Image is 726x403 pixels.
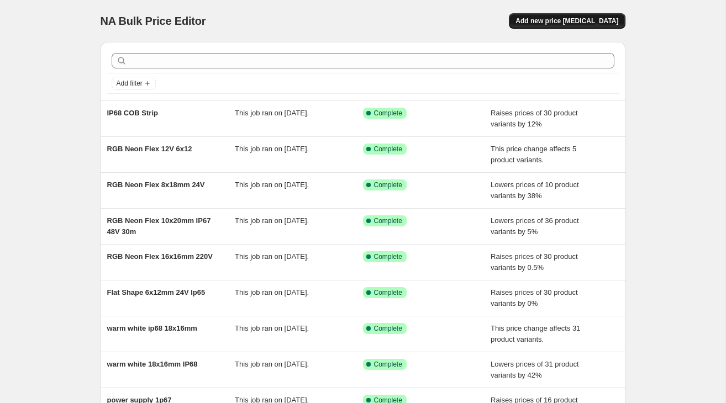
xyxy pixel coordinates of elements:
[235,145,309,153] span: This job ran on [DATE].
[509,13,625,29] button: Add new price [MEDICAL_DATA]
[117,79,143,88] span: Add filter
[112,77,156,90] button: Add filter
[235,109,309,117] span: This job ran on [DATE].
[374,145,402,153] span: Complete
[491,252,578,272] span: Raises prices of 30 product variants by 0.5%
[491,324,580,343] span: This price change affects 31 product variants.
[515,17,618,25] span: Add new price [MEDICAL_DATA]
[491,288,578,307] span: Raises prices of 30 product variants by 0%
[235,288,309,296] span: This job ran on [DATE].
[107,109,158,117] span: IP68 COB Strip
[374,288,402,297] span: Complete
[107,145,192,153] span: RGB Neon Flex 12V 6x12
[107,288,206,296] span: Flat Shape 6x12mm 24V Ip65
[101,15,206,27] span: NA Bulk Price Editor
[107,324,197,332] span: warm white ip68 18x16mm
[491,181,579,200] span: Lowers prices of 10 product variants by 38%
[374,324,402,333] span: Complete
[235,216,309,225] span: This job ran on [DATE].
[235,181,309,189] span: This job ran on [DATE].
[235,324,309,332] span: This job ran on [DATE].
[107,216,211,236] span: RGB Neon Flex 10x20mm IP67 48V 30m
[235,252,309,261] span: This job ran on [DATE].
[374,181,402,189] span: Complete
[491,109,578,128] span: Raises prices of 30 product variants by 12%
[374,109,402,118] span: Complete
[374,252,402,261] span: Complete
[374,360,402,369] span: Complete
[107,181,205,189] span: RGB Neon Flex 8x18mm 24V
[491,216,579,236] span: Lowers prices of 36 product variants by 5%
[107,360,198,368] span: warm white 18x16mm IP68
[235,360,309,368] span: This job ran on [DATE].
[374,216,402,225] span: Complete
[491,360,579,379] span: Lowers prices of 31 product variants by 42%
[107,252,213,261] span: RGB Neon Flex 16x16mm 220V
[491,145,576,164] span: This price change affects 5 product variants.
